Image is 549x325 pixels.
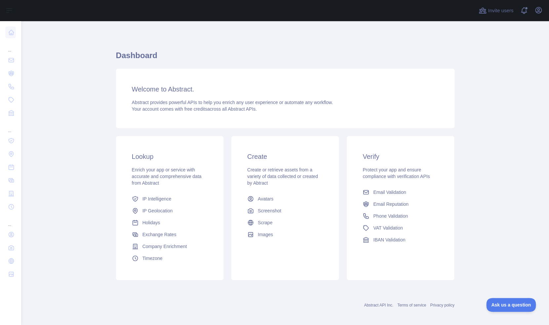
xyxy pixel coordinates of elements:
h3: Welcome to Abstract. [132,85,439,94]
iframe: Toggle Customer Support [486,298,536,312]
a: Avatars [245,193,326,205]
a: Images [245,229,326,240]
a: Email Validation [360,186,441,198]
h3: Lookup [132,152,208,161]
h1: Dashboard [116,50,454,66]
span: IBAN Validation [373,236,405,243]
h3: Verify [363,152,438,161]
a: Privacy policy [430,303,454,307]
a: Abstract API Inc. [364,303,393,307]
div: ... [5,120,16,133]
span: Invite users [488,7,513,15]
a: Terms of service [397,303,426,307]
span: Exchange Rates [142,231,176,238]
span: Holidays [142,219,160,226]
span: Screenshot [258,207,281,214]
span: IP Geolocation [142,207,173,214]
a: Screenshot [245,205,326,217]
div: ... [5,214,16,227]
span: Email Validation [373,189,406,196]
span: Phone Validation [373,213,408,219]
a: IP Geolocation [129,205,210,217]
a: IP Intelligence [129,193,210,205]
span: Timezone [142,255,163,262]
span: Images [258,231,273,238]
a: Scrape [245,217,326,229]
a: Holidays [129,217,210,229]
span: Protect your app and ensure compliance with verification APIs [363,167,430,179]
span: VAT Validation [373,225,403,231]
span: IP Intelligence [142,196,172,202]
div: ... [5,40,16,53]
a: Company Enrichment [129,240,210,252]
span: Email Reputation [373,201,409,207]
a: Email Reputation [360,198,441,210]
span: Create or retrieve assets from a variety of data collected or created by Abtract [247,167,318,186]
span: Enrich your app or service with accurate and comprehensive data from Abstract [132,167,202,186]
span: Company Enrichment [142,243,187,250]
a: IBAN Validation [360,234,441,246]
a: VAT Validation [360,222,441,234]
span: Your account comes with across all Abstract APIs. [132,106,257,112]
h3: Create [247,152,323,161]
span: free credits [184,106,207,112]
span: Scrape [258,219,272,226]
a: Timezone [129,252,210,264]
a: Exchange Rates [129,229,210,240]
span: Abstract provides powerful APIs to help you enrich any user experience or automate any workflow. [132,100,333,105]
a: Phone Validation [360,210,441,222]
button: Invite users [477,5,515,16]
span: Avatars [258,196,273,202]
